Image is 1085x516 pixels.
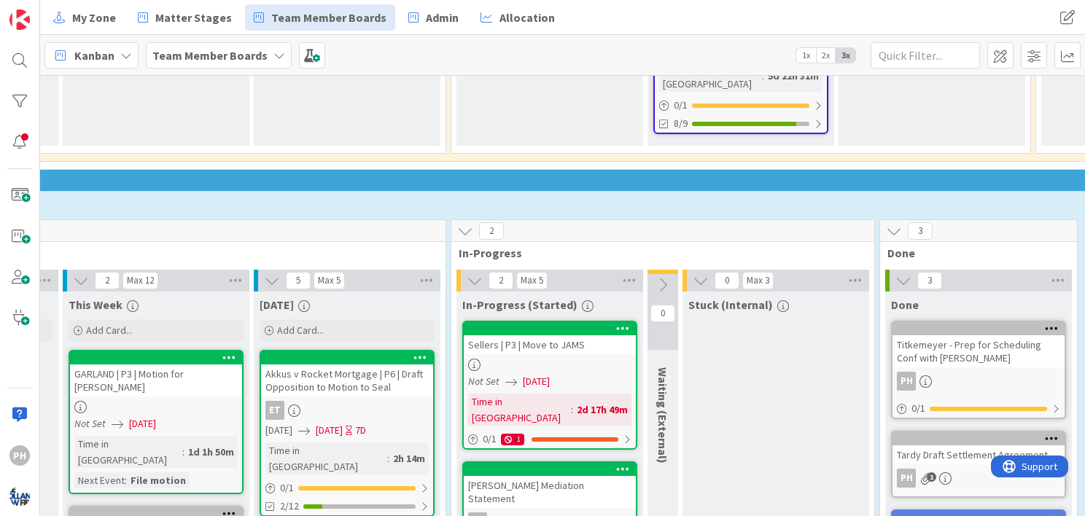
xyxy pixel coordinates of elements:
[260,297,294,312] span: Today
[573,402,631,418] div: 2d 17h 49m
[387,450,389,466] span: :
[892,335,1065,367] div: Titkemeyer - Prep for Scheduling Conf with [PERSON_NAME]
[892,432,1065,464] div: Tardy Draft Settlement Agreement
[674,116,688,131] span: 8/9
[489,272,513,289] span: 2
[182,444,184,460] span: :
[892,399,1065,418] div: 0/1
[483,431,497,447] span: 0 / 1
[400,4,467,31] a: Admin
[152,48,268,63] b: Team Member Boards
[523,374,550,389] span: [DATE]
[892,322,1065,367] div: Titkemeyer - Prep for Scheduling Conf with [PERSON_NAME]
[127,472,190,488] div: File motion
[472,4,564,31] a: Allocation
[69,297,122,312] span: This Week
[44,4,125,31] a: My Zone
[184,444,238,460] div: 1d 1h 50m
[9,486,30,507] img: avatar
[316,423,343,438] span: [DATE]
[261,401,433,420] div: ET
[277,324,324,337] span: Add Card...
[927,472,936,482] span: 1
[74,47,114,64] span: Kanban
[764,68,822,84] div: 5d 22h 31m
[355,423,366,438] div: 7D
[747,277,769,284] div: Max 3
[72,9,116,26] span: My Zone
[74,417,106,430] i: Not Set
[659,60,762,92] div: Time in [GEOGRAPHIC_DATA]
[464,430,636,448] div: 0/11
[897,469,916,488] div: PH
[464,335,636,354] div: Sellers | P3 | Move to JAMS
[688,297,773,312] span: Stuck (Internal)
[9,9,30,30] img: Visit kanbanzone.com
[70,351,242,396] div: GARLAND | P3 | Motion for [PERSON_NAME]
[468,394,571,426] div: Time in [GEOGRAPHIC_DATA]
[891,297,919,312] span: Done
[796,48,816,63] span: 1x
[9,445,30,466] div: PH
[261,351,433,396] div: Akkus v Rocket Mortgage | P6 | Draft Opposition to Motion to Seal
[650,305,675,322] span: 0
[908,222,933,240] span: 3
[655,96,827,114] div: 0/1
[571,402,573,418] span: :
[74,436,182,468] div: Time in [GEOGRAPHIC_DATA]
[86,324,133,337] span: Add Card...
[464,476,636,508] div: [PERSON_NAME] Mediation Statement
[389,450,429,466] div: 2h 14m
[459,246,856,260] span: In-Progress
[656,367,670,464] span: Waiting (External)
[127,277,154,284] div: Max 12
[271,9,386,26] span: Team Member Boards
[892,372,1065,391] div: PH
[911,401,925,416] span: 0 / 1
[479,222,504,240] span: 2
[836,48,855,63] span: 3x
[715,272,739,289] span: 0
[464,463,636,508] div: [PERSON_NAME] Mediation Statement
[286,272,311,289] span: 5
[265,401,284,420] div: ET
[464,322,636,354] div: Sellers | P3 | Move to JAMS
[280,499,299,514] span: 2/12
[245,4,395,31] a: Team Member Boards
[318,277,341,284] div: Max 5
[125,472,127,488] span: :
[892,469,1065,488] div: PH
[501,434,524,445] div: 1
[499,9,555,26] span: Allocation
[917,272,942,289] span: 3
[521,277,543,284] div: Max 5
[261,364,433,396] div: Akkus v Rocket Mortgage | P6 | Draft Opposition to Motion to Seal
[129,416,156,431] span: [DATE]
[261,479,433,497] div: 0/1
[265,442,387,474] div: Time in [GEOGRAPHIC_DATA]
[871,42,980,69] input: Quick Filter...
[265,423,292,438] span: [DATE]
[674,98,688,113] span: 0 / 1
[280,480,294,496] span: 0 / 1
[95,272,120,289] span: 2
[31,2,66,20] span: Support
[74,472,125,488] div: Next Event
[462,297,577,312] span: In-Progress (Started)
[155,9,232,26] span: Matter Stages
[129,4,241,31] a: Matter Stages
[426,9,459,26] span: Admin
[892,445,1065,464] div: Tardy Draft Settlement Agreement
[762,68,764,84] span: :
[468,375,499,388] i: Not Set
[897,372,916,391] div: PH
[887,246,1059,260] span: Done
[70,364,242,396] div: GARLAND | P3 | Motion for [PERSON_NAME]
[816,48,836,63] span: 2x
